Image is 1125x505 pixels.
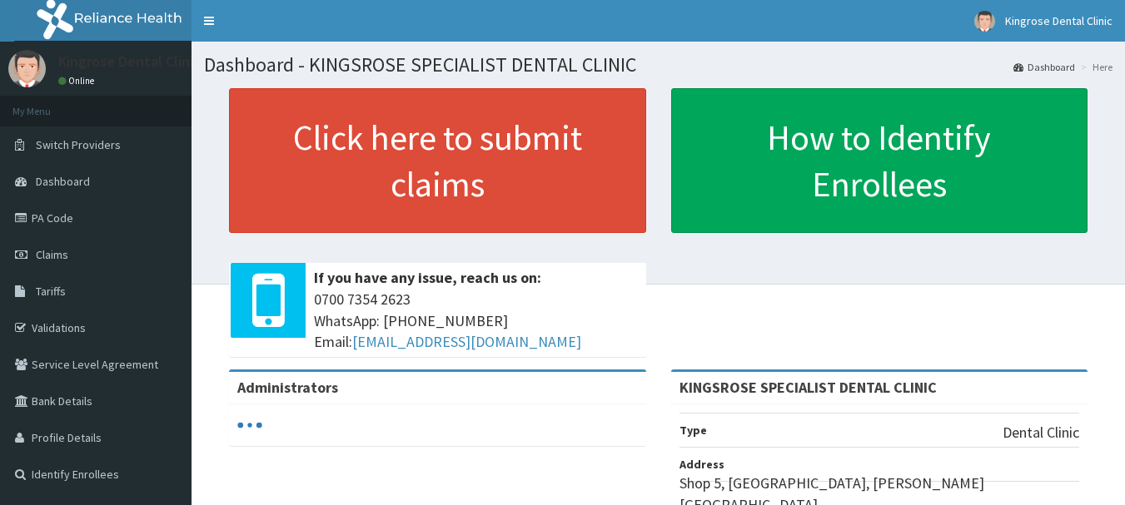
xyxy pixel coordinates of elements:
[58,75,98,87] a: Online
[679,378,937,397] strong: KINGSROSE SPECIALIST DENTAL CLINIC
[679,457,724,472] b: Address
[1013,60,1075,74] a: Dashboard
[204,54,1113,76] h1: Dashboard - KINGSROSE SPECIALIST DENTAL CLINIC
[314,268,541,287] b: If you have any issue, reach us on:
[36,137,121,152] span: Switch Providers
[237,378,338,397] b: Administrators
[237,413,262,438] svg: audio-loading
[8,50,46,87] img: User Image
[974,11,995,32] img: User Image
[1077,60,1113,74] li: Here
[36,284,66,299] span: Tariffs
[229,88,646,233] a: Click here to submit claims
[58,54,201,69] p: Kingrose Dental Clinic
[36,174,90,189] span: Dashboard
[679,423,707,438] b: Type
[1003,422,1079,443] p: Dental Clinic
[314,289,638,353] span: 0700 7354 2623 WhatsApp: [PHONE_NUMBER] Email:
[1005,13,1113,28] span: Kingrose Dental Clinic
[36,247,68,262] span: Claims
[352,332,581,351] a: [EMAIL_ADDRESS][DOMAIN_NAME]
[671,88,1088,233] a: How to Identify Enrollees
